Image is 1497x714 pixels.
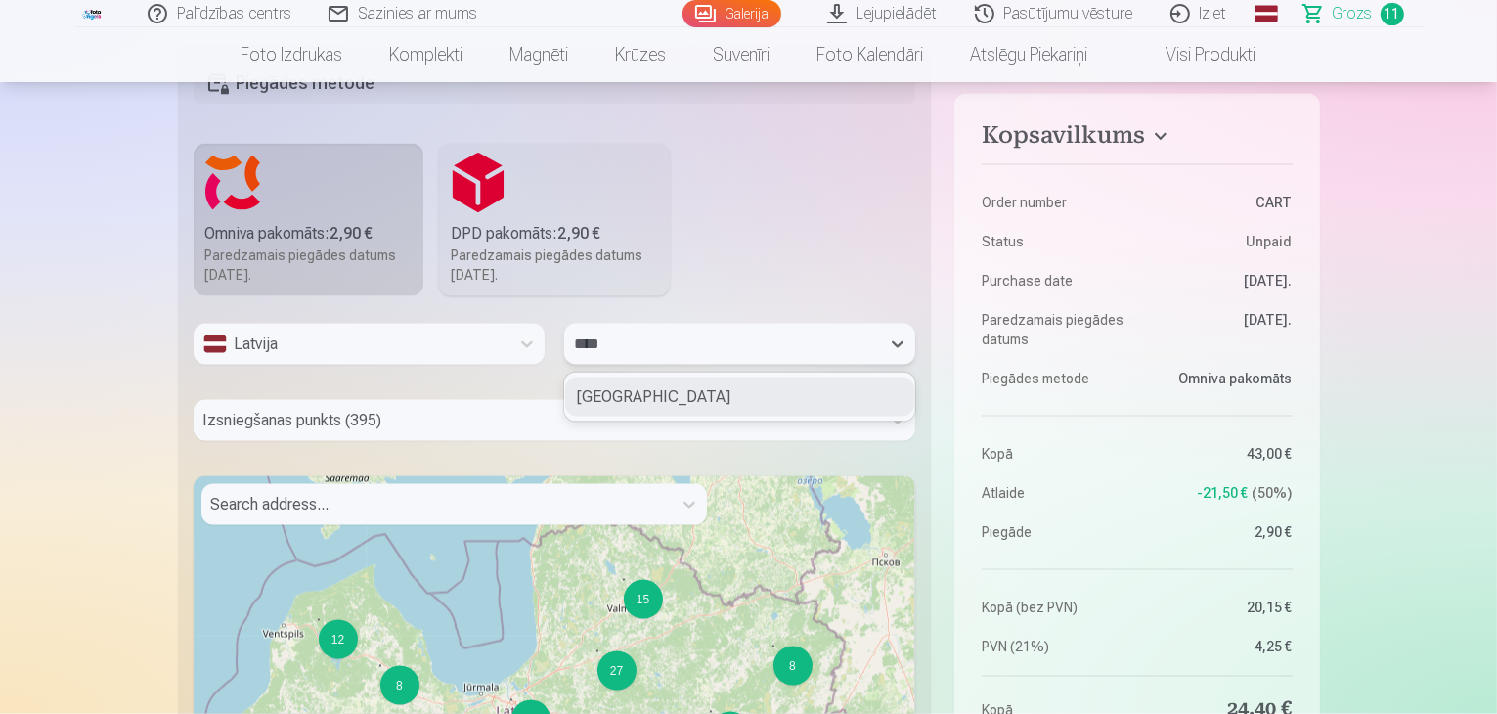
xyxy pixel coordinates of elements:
[510,699,512,701] div: 211
[1381,3,1404,25] span: 11
[982,193,1127,212] dt: Order number
[982,637,1127,656] dt: PVN (21%)
[1198,483,1249,503] span: -21,50 €
[982,310,1127,349] dt: Paredzamais piegādes datums
[1147,193,1293,212] dd: CART
[1253,483,1293,503] span: 50 %
[1247,232,1293,251] span: Unpaid
[1147,310,1293,349] dd: [DATE].
[367,27,487,82] a: Komplekti
[1147,637,1293,656] dd: 4,25 €
[451,222,658,245] div: DPD pakomāts :
[1333,2,1373,25] span: Grozs
[1147,271,1293,290] dd: [DATE].
[947,27,1112,82] a: Atslēgu piekariņi
[773,647,813,686] div: 8
[794,27,947,82] a: Foto kalendāri
[318,619,320,621] div: 12
[690,27,794,82] a: Suvenīri
[593,27,690,82] a: Krūzes
[451,245,658,285] div: Paredzamais piegādes datums [DATE].
[380,666,419,705] div: 8
[1112,27,1280,82] a: Visi produkti
[557,224,600,243] b: 2,90 €
[982,271,1127,290] dt: Purchase date
[194,62,916,105] h5: Piegādes metode
[1147,522,1293,542] dd: 2,90 €
[1147,369,1293,388] dd: Omniva pakomāts
[710,711,712,713] div: 9
[1147,598,1293,617] dd: 20,15 €
[982,232,1127,251] dt: Status
[772,646,774,647] div: 8
[982,444,1127,464] dt: Kopā
[218,27,367,82] a: Foto izdrukas
[1147,444,1293,464] dd: 43,00 €
[624,580,663,619] div: 15
[982,598,1127,617] dt: Kopā (bez PVN)
[597,651,637,691] div: 27
[982,121,1292,156] button: Kopsavilkums
[982,483,1127,503] dt: Atlaide
[319,620,358,659] div: 12
[203,333,500,356] div: Latvija
[596,650,598,652] div: 27
[330,224,374,243] b: 2,90 €
[982,522,1127,542] dt: Piegāde
[623,579,625,581] div: 15
[82,8,104,20] img: /fa1
[487,27,593,82] a: Magnēti
[205,245,413,285] div: Paredzamais piegādes datums [DATE].
[379,665,381,667] div: 8
[205,222,413,245] div: Omniva pakomāts :
[982,369,1127,388] dt: Piegādes metode
[565,378,914,417] div: [GEOGRAPHIC_DATA]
